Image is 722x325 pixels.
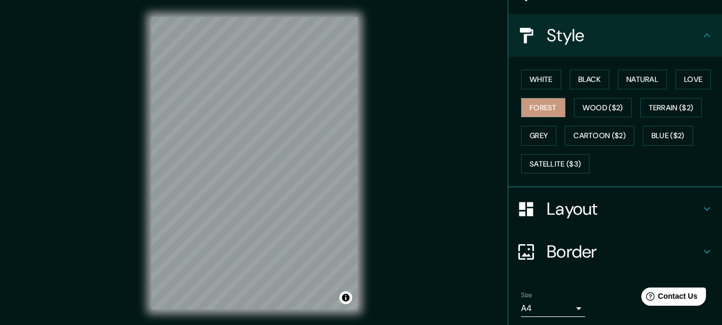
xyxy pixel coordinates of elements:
[618,70,667,89] button: Natural
[521,154,589,174] button: Satellite ($3)
[521,300,585,317] div: A4
[521,70,561,89] button: White
[640,98,702,118] button: Terrain ($2)
[643,126,693,146] button: Blue ($2)
[627,283,710,313] iframe: Help widget launcher
[570,70,610,89] button: Black
[508,14,722,57] div: Style
[339,291,352,304] button: Toggle attribution
[676,70,711,89] button: Love
[565,126,634,146] button: Cartoon ($2)
[547,25,701,46] h4: Style
[508,187,722,230] div: Layout
[521,291,532,300] label: Size
[574,98,632,118] button: Wood ($2)
[547,241,701,262] h4: Border
[547,198,701,220] h4: Layout
[508,230,722,273] div: Border
[521,126,556,146] button: Grey
[521,98,565,118] button: Forest
[151,17,358,309] canvas: Map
